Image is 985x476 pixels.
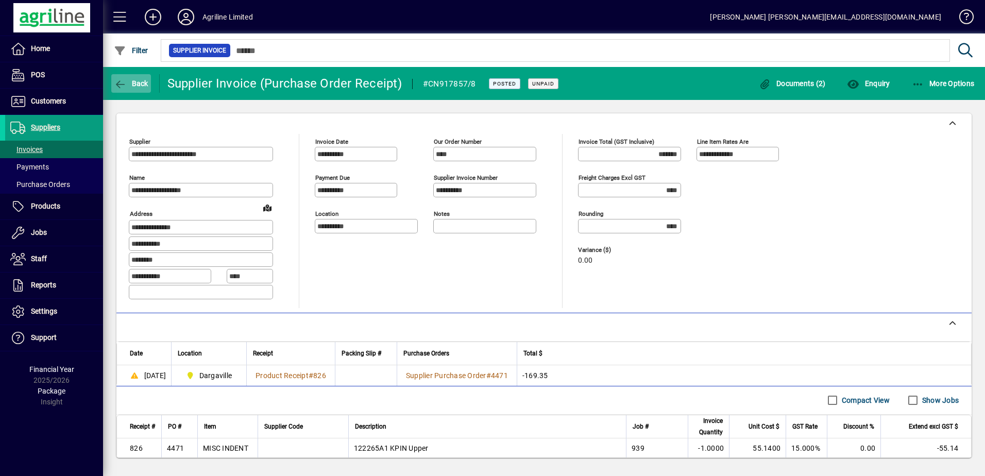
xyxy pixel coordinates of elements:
[633,421,649,432] span: Job #
[202,9,253,25] div: Agriline Limited
[423,76,476,92] div: #CN917857/8
[130,348,143,359] span: Date
[491,371,508,380] span: 4471
[31,307,57,315] span: Settings
[827,438,880,459] td: 0.00
[253,348,329,359] div: Receipt
[129,138,150,145] mat-label: Supplier
[5,273,103,298] a: Reports
[5,62,103,88] a: POS
[632,443,644,453] span: 939
[909,421,958,432] span: Extend excl GST $
[117,438,161,459] td: 826
[348,438,626,459] td: 122265A1 KPIN Upper
[256,371,309,380] span: Product Receipt
[31,228,47,236] span: Jobs
[252,370,330,381] a: Product Receipt#826
[523,348,958,359] div: Total $
[402,370,512,381] a: Supplier Purchase Order#4471
[486,371,491,380] span: #
[309,371,313,380] span: #
[182,369,236,382] span: Dargaville
[315,138,348,145] mat-label: Invoice date
[847,79,890,88] span: Enquiry
[844,74,892,93] button: Enquiry
[130,348,165,359] div: Date
[5,158,103,176] a: Payments
[31,254,47,263] span: Staff
[31,333,57,342] span: Support
[5,220,103,246] a: Jobs
[342,348,390,359] div: Packing Slip #
[912,79,975,88] span: More Options
[749,421,779,432] span: Unit Cost $
[130,421,155,432] span: Receipt #
[729,438,786,459] td: 55.1400
[31,202,60,210] span: Products
[579,138,654,145] mat-label: Invoice Total (GST inclusive)
[880,438,971,459] td: -55.14
[697,138,749,145] mat-label: Line item rates are
[406,371,486,380] span: Supplier Purchase Order
[579,210,603,217] mat-label: Rounding
[434,138,482,145] mat-label: Our order number
[759,79,826,88] span: Documents (2)
[840,395,890,405] label: Compact View
[688,438,729,459] td: -1.0000
[532,80,554,87] span: Unpaid
[434,174,498,181] mat-label: Supplier invoice number
[111,74,151,93] button: Back
[578,257,592,265] span: 0.00
[694,415,723,438] span: Invoice Quantity
[114,79,148,88] span: Back
[31,123,60,131] span: Suppliers
[167,75,402,92] div: Supplier Invoice (Purchase Order Receipt)
[31,44,50,53] span: Home
[264,421,303,432] span: Supplier Code
[178,348,202,359] span: Location
[111,41,151,60] button: Filter
[38,387,65,395] span: Package
[10,180,70,189] span: Purchase Orders
[31,71,45,79] span: POS
[434,210,450,217] mat-label: Notes
[786,438,827,459] td: 15.000%
[10,145,43,154] span: Invoices
[168,421,181,432] span: PO #
[5,299,103,325] a: Settings
[144,370,166,381] span: [DATE]
[161,438,197,459] td: 4471
[114,46,148,55] span: Filter
[403,348,449,359] span: Purchase Orders
[253,348,273,359] span: Receipt
[579,174,646,181] mat-label: Freight charges excl GST
[204,421,216,432] span: Item
[710,9,941,25] div: [PERSON_NAME] [PERSON_NAME][EMAIL_ADDRESS][DOMAIN_NAME]
[355,421,386,432] span: Description
[5,194,103,219] a: Products
[5,246,103,272] a: Staff
[10,163,49,171] span: Payments
[199,370,232,381] span: Dargaville
[756,74,828,93] button: Documents (2)
[517,365,971,386] td: -169.35
[315,210,338,217] mat-label: Location
[342,348,381,359] span: Packing Slip #
[5,89,103,114] a: Customers
[31,281,56,289] span: Reports
[843,421,874,432] span: Discount %
[909,74,977,93] button: More Options
[523,348,542,359] span: Total $
[493,80,516,87] span: Posted
[952,2,972,36] a: Knowledge Base
[792,421,818,432] span: GST Rate
[5,176,103,193] a: Purchase Orders
[169,8,202,26] button: Profile
[129,174,145,181] mat-label: Name
[315,174,350,181] mat-label: Payment due
[5,36,103,62] a: Home
[203,443,248,453] div: MISC INDENT
[920,395,959,405] label: Show Jobs
[578,247,640,253] span: Variance ($)
[173,45,226,56] span: Supplier Invoice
